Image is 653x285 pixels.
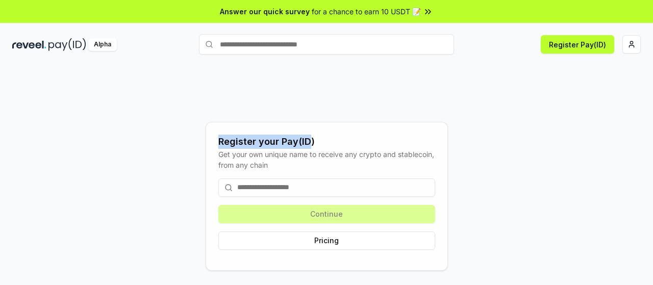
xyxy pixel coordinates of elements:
[12,38,46,51] img: reveel_dark
[220,6,310,17] span: Answer our quick survey
[88,38,117,51] div: Alpha
[218,149,435,170] div: Get your own unique name to receive any crypto and stablecoin, from any chain
[541,35,614,54] button: Register Pay(ID)
[218,231,435,250] button: Pricing
[218,135,435,149] div: Register your Pay(ID)
[48,38,86,51] img: pay_id
[312,6,421,17] span: for a chance to earn 10 USDT 📝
